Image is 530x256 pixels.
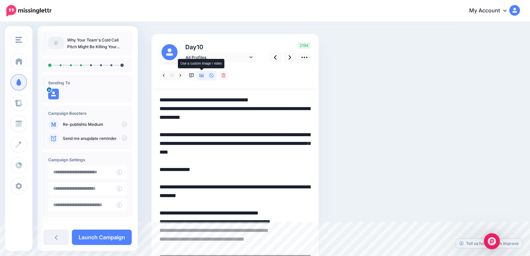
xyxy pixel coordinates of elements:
[197,44,203,51] span: 10
[462,3,520,19] a: My Account
[6,5,51,16] img: Missinglettr
[182,53,256,62] a: All Profiles
[63,122,83,127] a: Re-publish
[484,233,500,249] div: Open Intercom Messenger
[63,136,127,142] p: Send me an
[85,136,117,141] a: update reminder
[186,54,248,61] span: All Profiles
[67,37,127,50] p: Why Your Team's Cold Call Pitch Might Be Killing Your Pipeline
[48,111,127,116] h4: Campaign Boosters
[456,239,522,248] a: Tell us how we can improve
[162,44,178,60] img: user_default_image.png
[48,89,59,99] img: user_default_image.png
[48,37,64,49] img: article-default-image-icon.png
[182,42,257,52] p: Day
[15,37,22,43] img: menu.png
[48,80,127,85] h4: Sending To
[63,121,127,127] p: to Medium
[298,42,311,49] span: 2194
[48,157,127,162] h4: Campaign Settings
